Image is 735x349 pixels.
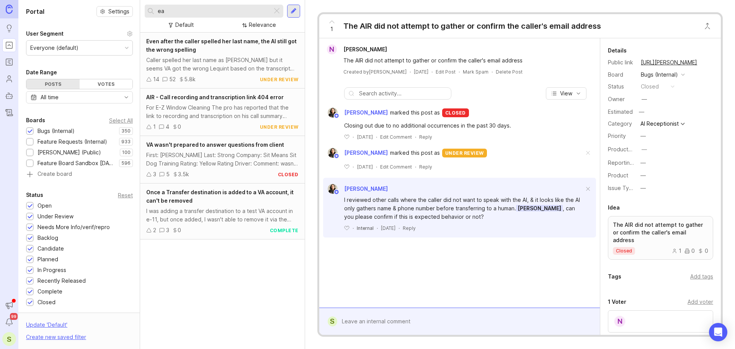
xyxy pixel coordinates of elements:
input: Search... [158,7,269,15]
a: The AIR did not attempt to gather or confirm the caller's email addressclosed100 [608,216,713,260]
div: Edit Post [436,69,456,75]
a: [DATE] [414,69,428,75]
a: AIR - Call recording and transcription link 404 errorFor E-Z Window Cleaning The pro has reported... [140,88,305,136]
div: Details [608,46,627,55]
div: 0 [178,226,181,234]
div: Select All [109,118,133,123]
div: · [376,164,377,170]
span: Even after the caller spelled her last name, the AI still got the wrong spelling [146,38,297,53]
div: Create new saved filter [26,333,86,341]
a: Ysabelle Eugenio[PERSON_NAME] [323,148,390,158]
div: 2 [153,226,156,234]
time: [DATE] [357,164,373,170]
div: · [415,134,416,140]
label: Product [608,172,628,179]
a: Autopilot [2,89,16,103]
p: closed [616,248,632,254]
div: The AIR did not attempt to gather or confirm the caller's email address [343,21,601,31]
div: — [640,159,646,167]
div: 5 [166,170,170,179]
button: Settings [96,6,133,17]
p: 350 [121,128,131,134]
div: Feature Board Sandbox [DATE] [38,159,115,167]
time: [DATE] [357,134,373,140]
div: under review [442,149,487,157]
span: [PERSON_NAME] [344,149,388,157]
button: ProductboardID [639,144,649,154]
div: 52 [169,75,176,84]
div: For E-Z Window Cleaning The pro has reported that the link to recording and transcription on his ... [146,103,299,120]
div: Relevance [249,21,276,29]
div: Tags [608,272,621,281]
div: In Progress [38,266,66,274]
div: N [327,44,337,54]
a: Portal [2,38,16,52]
div: Internal [357,225,374,231]
div: Closing out due to no additional occurrences in the past 30 days. [344,121,584,130]
div: Votes [80,79,133,89]
div: Status [26,190,43,200]
div: Recently Released [38,277,86,285]
div: Boards [26,116,45,125]
img: Ysabelle Eugenio [328,184,338,194]
div: User Segment [26,29,64,38]
div: Open Intercom Messenger [709,323,727,341]
div: · [492,69,493,75]
img: Canny Home [6,5,13,13]
div: Add tags [690,272,713,281]
span: 1 [330,25,333,33]
h1: Portal [26,7,44,16]
div: — [640,171,646,180]
div: 1 [672,248,681,254]
span: marked this post as [390,108,440,117]
div: Category [608,120,635,128]
div: Edit Comment [380,164,412,170]
button: Mark Spam [463,69,488,75]
div: Estimated [608,109,633,115]
img: Ysabelle Eugenio [328,148,338,158]
label: Issue Type [608,185,636,191]
svg: toggle icon [120,94,132,100]
button: Notifications [2,315,16,329]
div: Date Range [26,68,57,77]
div: All time [41,93,59,102]
div: The AIR did not attempt to gather or confirm the caller's email address [343,56,585,65]
img: Ysabelle Eugenio [328,108,338,118]
span: [PERSON_NAME] [344,108,388,117]
div: Default [175,21,194,29]
a: Create board [26,171,133,178]
img: member badge [333,189,339,195]
button: S [2,332,16,346]
div: 0 [698,248,708,254]
a: Ysabelle Eugenio[PERSON_NAME] [323,108,390,118]
div: Closed [38,298,56,306]
span: VA wasn't prepared to answer questions from client [146,141,284,148]
div: · [459,69,460,75]
div: · [353,225,354,231]
p: The AIR did not attempt to gather or confirm the caller's email address [613,221,708,244]
div: 0 [684,248,695,254]
div: · [410,69,411,75]
span: Once a Transfer destination is added to a VA account, it can't be removed [146,189,294,204]
a: Roadmaps [2,55,16,69]
label: Priority [608,133,626,139]
div: Complete [38,287,62,296]
span: [PERSON_NAME] [516,205,563,211]
div: Created by [PERSON_NAME] [343,69,407,75]
div: Bugs (Internal) [38,127,75,135]
div: Public link [608,58,635,67]
div: Board [608,70,635,79]
div: · [399,225,400,231]
span: Settings [108,8,129,15]
div: 0 [178,123,181,131]
span: 99 [10,313,18,320]
a: VA wasn't prepared to answer questions from clientFirst: [PERSON_NAME] Last: Strong Company: Sit ... [140,136,305,184]
img: member badge [333,113,339,119]
div: Bugs (Internal) [641,70,678,79]
a: Even after the caller spelled her last name, the AI still got the wrong spellingCaller spelled he... [140,33,305,88]
div: under review [260,124,299,130]
div: Idea [608,203,620,212]
div: 3 [153,170,156,179]
div: complete [270,227,299,234]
